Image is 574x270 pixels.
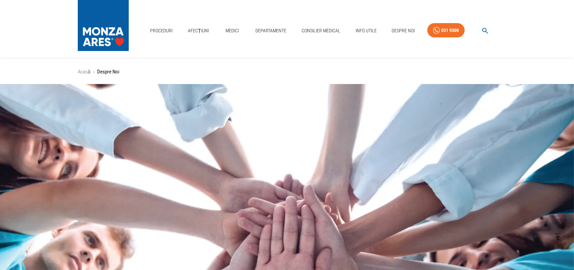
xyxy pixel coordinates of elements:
[253,24,289,38] a: Departamente
[549,227,567,246] button: delete
[78,68,496,76] nav: breadcrumb
[97,68,119,76] p: Despre Noi
[147,24,175,38] a: Proceduri
[353,24,379,38] a: Info Utile
[93,68,94,76] li: ›
[427,23,465,38] a: 031 9300
[185,24,212,38] a: Afecțiuni
[389,24,417,38] a: Despre Noi
[299,24,343,38] a: Consilier Medical
[78,69,90,75] a: Acasă
[441,26,459,35] div: 031 9300
[221,24,243,38] a: Medici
